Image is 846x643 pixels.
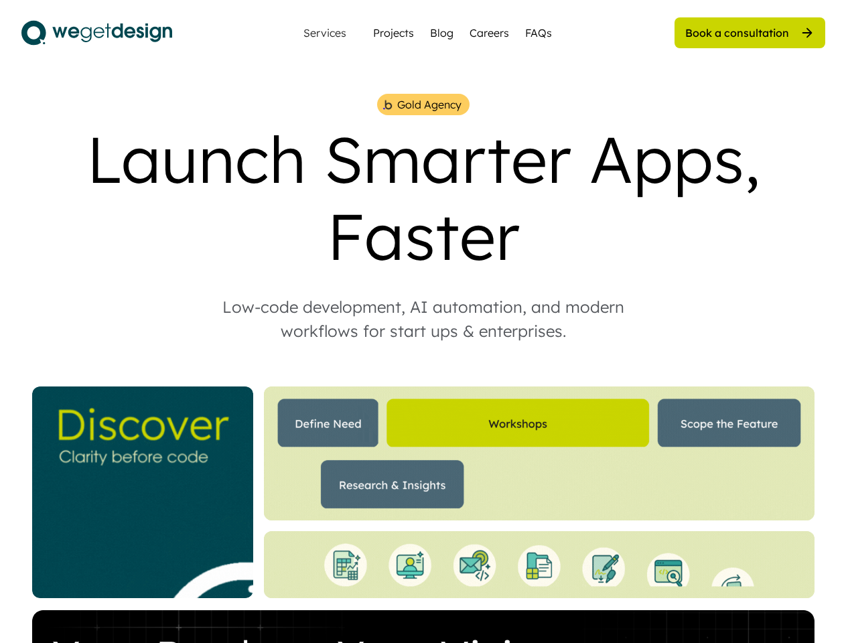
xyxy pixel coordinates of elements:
div: Gold Agency [397,96,462,113]
div: Services [298,27,352,38]
img: Website%20Landing%20%284%29.gif [264,386,815,520]
div: Book a consultation [685,25,789,40]
img: logo.svg [21,16,172,50]
img: _Website%20Square%20V2%20%282%29.gif [32,386,253,598]
img: Bottom%20Landing%20%281%29.gif [264,531,815,598]
a: Projects [373,25,414,41]
a: FAQs [525,25,552,41]
a: Careers [470,25,509,41]
img: bubble%201.png [382,98,393,111]
div: Low-code development, AI automation, and modern workflows for start ups & enterprises. [196,295,651,343]
a: Blog [430,25,453,41]
div: Launch Smarter Apps, Faster [21,121,825,275]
